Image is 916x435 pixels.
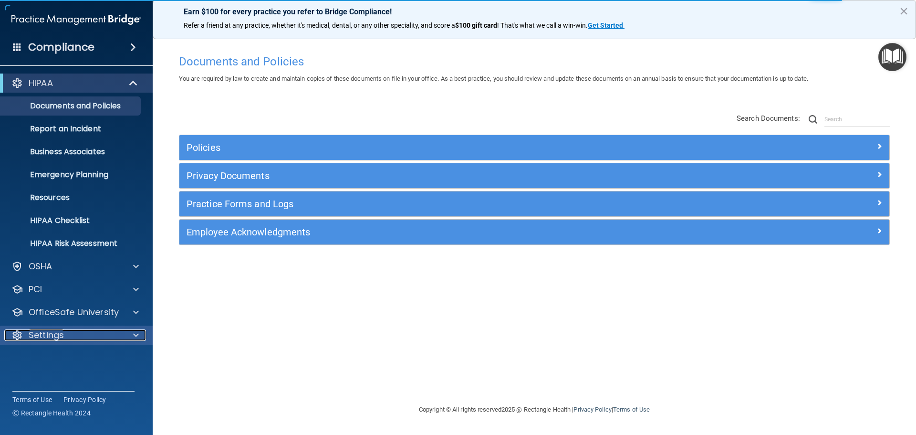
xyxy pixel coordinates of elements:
p: Report an Incident [6,124,136,134]
h5: Employee Acknowledgments [187,227,705,237]
h4: Documents and Policies [179,55,890,68]
a: Employee Acknowledgments [187,224,882,240]
a: PCI [11,284,139,295]
p: HIPAA Risk Assessment [6,239,136,248]
a: OfficeSafe University [11,307,139,318]
span: ! That's what we call a win-win. [497,21,588,29]
button: Close [899,3,908,19]
a: HIPAA [11,77,138,89]
input: Search [824,112,890,127]
strong: $100 gift card [455,21,497,29]
a: Practice Forms and Logs [187,196,882,212]
span: You are required by law to create and maintain copies of these documents on file in your office. ... [179,75,808,82]
img: PMB logo [11,10,141,29]
a: Get Started [588,21,625,29]
p: Documents and Policies [6,101,136,111]
p: Earn $100 for every practice you refer to Bridge Compliance! [184,7,885,16]
h5: Practice Forms and Logs [187,199,705,209]
p: OfficeSafe University [29,307,119,318]
a: Privacy Documents [187,168,882,183]
p: OSHA [29,261,52,272]
h4: Compliance [28,41,94,54]
img: ic-search.3b580494.png [809,115,817,124]
a: Settings [11,329,139,341]
span: Search Documents: [737,114,800,123]
p: Resources [6,193,136,202]
p: HIPAA [29,77,53,89]
a: Terms of Use [613,406,650,413]
h5: Privacy Documents [187,170,705,181]
div: Copyright © All rights reserved 2025 @ Rectangle Health | | [360,394,708,425]
a: Privacy Policy [573,406,611,413]
span: Ⓒ Rectangle Health 2024 [12,408,91,418]
p: Emergency Planning [6,170,136,180]
button: Open Resource Center [878,43,906,71]
a: Policies [187,140,882,155]
p: Settings [29,329,64,341]
p: Business Associates [6,147,136,157]
p: PCI [29,284,42,295]
h5: Policies [187,142,705,153]
a: Privacy Policy [63,395,106,404]
span: Refer a friend at any practice, whether it's medical, dental, or any other speciality, and score a [184,21,455,29]
p: HIPAA Checklist [6,216,136,225]
a: Terms of Use [12,395,52,404]
strong: Get Started [588,21,623,29]
a: OSHA [11,261,139,272]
